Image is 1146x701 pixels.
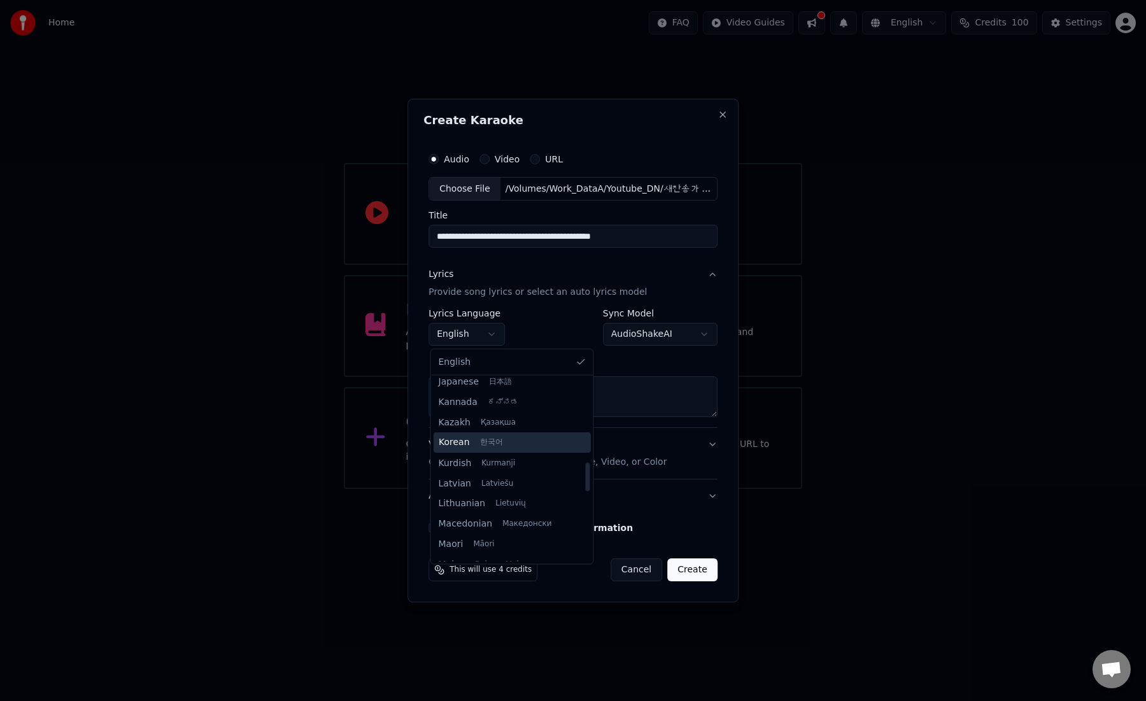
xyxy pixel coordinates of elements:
[475,560,533,570] span: Bahasa Melayu
[439,457,472,469] span: Kurdish
[479,437,502,448] span: 한국어
[439,477,472,490] span: Latvian
[439,356,471,369] span: English
[488,397,518,407] span: ಕನ್ನಡ
[439,436,470,449] span: Korean
[489,376,512,386] span: 日本語
[502,519,551,529] span: Македонски
[439,558,465,571] span: Malay
[473,539,494,549] span: Māori
[495,499,526,509] span: Lietuvių
[481,417,516,427] span: Қазақша
[439,375,479,388] span: Japanese
[439,395,478,408] span: Kannada
[439,497,486,510] span: Lithuanian
[439,416,470,428] span: Kazakh
[439,518,493,530] span: Macedonian
[439,538,463,551] span: Maori
[481,478,513,488] span: Latviešu
[481,458,515,468] span: Kurmanji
